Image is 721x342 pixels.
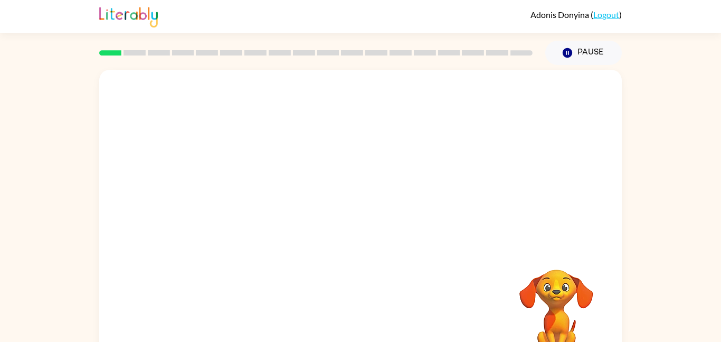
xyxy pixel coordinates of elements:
[530,10,622,20] div: ( )
[545,41,622,65] button: Pause
[530,10,591,20] span: Adonis Donyina
[593,10,619,20] a: Logout
[99,4,158,27] img: Literably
